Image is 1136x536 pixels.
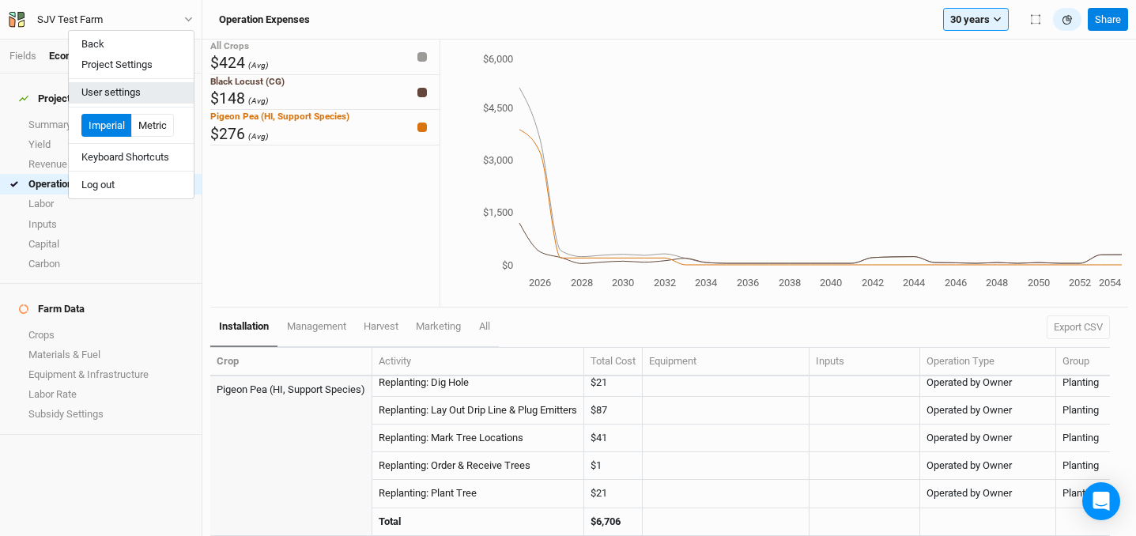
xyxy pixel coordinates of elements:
[1056,348,1110,376] th: Group
[987,277,1009,289] tspan: 2048
[1070,277,1092,289] tspan: 2052
[69,34,194,55] button: Back
[69,175,194,195] button: Log out
[379,459,530,471] a: Replanting: Order & Receive Trees
[37,12,103,28] div: SJV Test Farm
[920,369,1056,397] td: Operated by Owner
[210,111,349,122] span: Pigeon Pea (HI, Support Species)
[945,277,967,289] tspan: 2046
[379,487,477,499] a: Replanting: Plant Tree
[210,40,249,51] span: All Crops
[219,13,310,26] h3: Operation Expenses
[364,320,398,332] span: harvest
[210,89,245,108] span: $148
[210,76,285,87] span: Black Locust (CG)
[737,277,759,289] tspan: 2036
[379,376,469,388] a: Replanting: Dig Hole
[502,259,513,271] tspan: $0
[654,277,676,289] tspan: 2032
[862,277,884,289] tspan: 2042
[1056,425,1110,452] td: Planting
[248,60,269,70] span: (Avg)
[584,397,643,425] td: $87
[69,147,194,168] button: Keyboard Shortcuts
[372,348,584,376] th: Activity
[584,369,643,397] td: $21
[379,432,523,444] a: Replanting: Mark Tree Locations
[210,54,245,72] span: $424
[379,404,577,416] a: Replanting: Lay Out Drip Line & Plug Emitters
[1028,277,1050,289] tspan: 2050
[584,425,643,452] td: $41
[779,277,801,289] tspan: 2038
[920,452,1056,480] td: Operated by Owner
[920,480,1056,508] td: Operated by Owner
[479,320,490,332] span: All
[1056,369,1110,397] td: Planting
[920,397,1056,425] td: Operated by Owner
[9,50,36,62] a: Fields
[591,515,621,527] strong: $6,706
[920,348,1056,376] th: Operation Type
[1056,397,1110,425] td: Planting
[613,277,635,289] tspan: 2030
[1082,482,1120,520] div: Open Intercom Messenger
[530,277,552,289] tspan: 2026
[483,154,513,166] tspan: $3,000
[210,125,245,143] span: $276
[1056,452,1110,480] td: Planting
[287,320,346,332] span: management
[571,277,593,289] tspan: 2028
[584,480,643,508] td: $21
[248,131,269,142] span: (Avg)
[8,11,194,28] button: SJV Test Farm
[584,348,643,376] th: Total Cost
[943,8,1009,32] button: 30 years
[1088,8,1128,32] button: Share
[416,320,461,332] span: marketing
[1100,277,1123,289] tspan: 2054
[483,53,513,65] tspan: $6,000
[219,320,269,332] span: installation
[248,96,269,106] span: (Avg)
[483,206,513,218] tspan: $1,500
[1047,315,1110,339] button: Export CSV
[903,277,926,289] tspan: 2044
[210,348,372,376] th: Crop
[69,82,194,103] button: User settings
[81,114,132,138] button: Imperial
[69,55,194,75] button: Project Settings
[19,303,85,315] div: Farm Data
[696,277,719,289] tspan: 2034
[584,452,643,480] td: $1
[131,114,174,138] button: Metric
[379,515,401,527] strong: Total
[1056,480,1110,508] td: Planting
[49,49,99,63] div: Economics
[920,425,1056,452] td: Operated by Owner
[19,92,89,105] div: Projections
[643,348,810,376] th: Equipment
[210,376,372,403] td: Pigeon Pea (HI, Support Species)
[483,102,513,114] tspan: $4,500
[820,277,842,289] tspan: 2040
[810,348,920,376] th: Inputs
